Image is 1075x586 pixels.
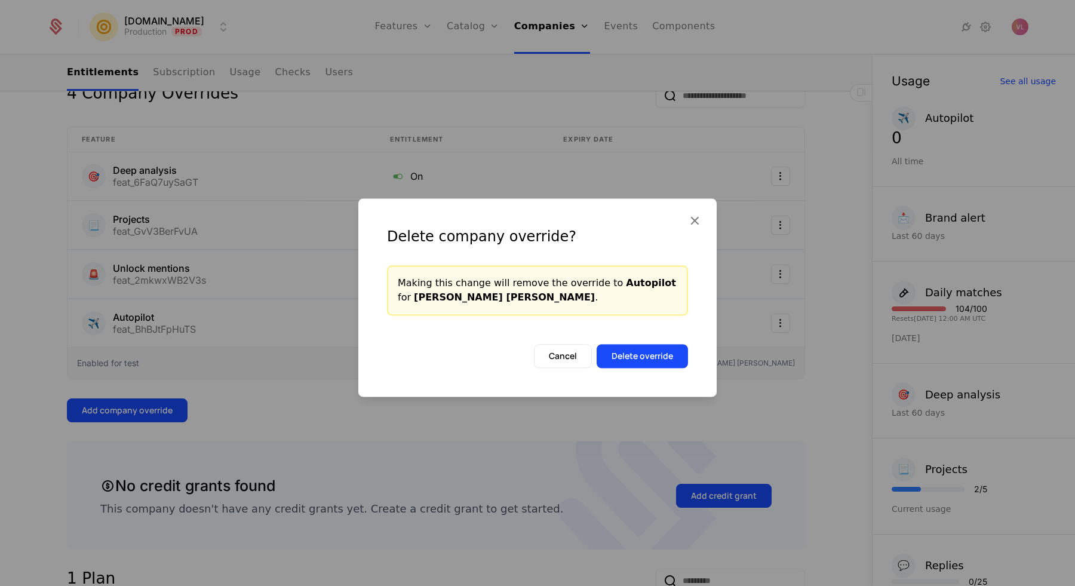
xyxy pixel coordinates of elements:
button: Delete override [597,344,688,368]
div: Delete company override? [387,227,688,246]
div: Making this change will remove the override to for . [398,276,677,305]
button: Cancel [534,344,592,368]
span: [PERSON_NAME] [PERSON_NAME] [414,292,595,303]
span: Autopilot [626,277,675,289]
